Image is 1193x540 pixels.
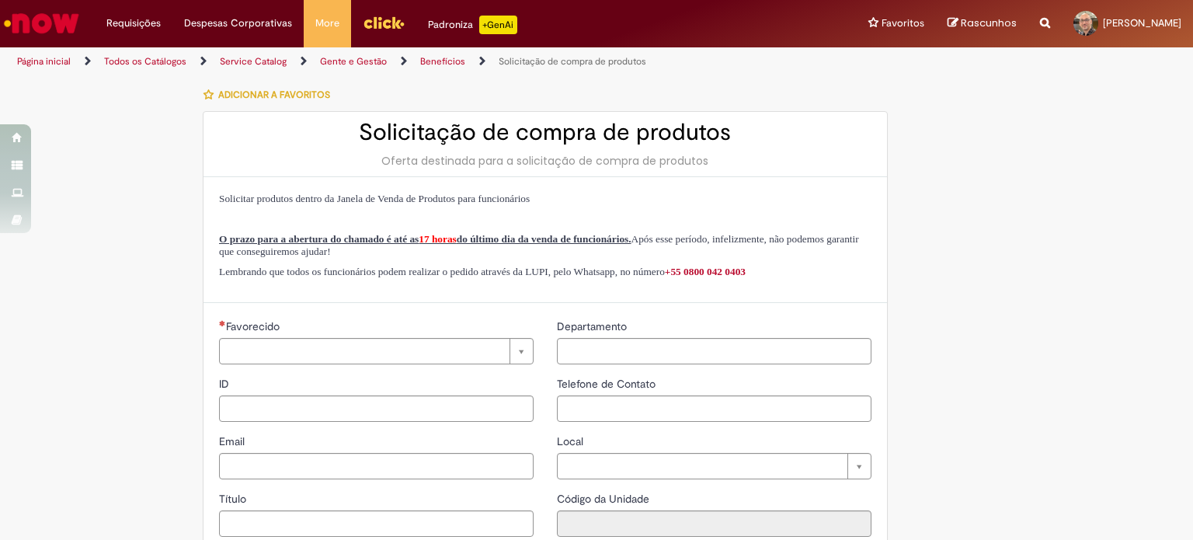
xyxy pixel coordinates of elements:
a: Rascunhos [948,16,1017,31]
h2: Solicitação de compra de produtos [219,120,871,145]
a: Limpar campo Favorecido [219,338,534,364]
button: Adicionar a Favoritos [203,78,339,111]
p: +GenAi [479,16,517,34]
span: Requisições [106,16,161,31]
span: Adicionar a Favoritos [218,89,330,101]
span: Somente leitura - Código da Unidade [557,492,652,506]
a: Gente e Gestão [320,55,387,68]
input: ID [219,395,534,422]
div: Oferta destinada para a solicitação de compra de produtos [219,153,871,169]
span: Necessários [219,320,226,326]
a: +55 0800 042 0403 [665,266,746,277]
span: Necessários - Favorecido [226,319,283,333]
input: Telefone de Contato [557,395,871,422]
img: click_logo_yellow_360x200.png [363,11,405,34]
div: Padroniza [428,16,517,34]
img: ServiceNow [2,8,82,39]
span: O prazo para a abertura do chamado é até as [219,233,419,245]
span: Solicitar produtos dentro da Janela de Venda de Produtos para funcionários [219,193,530,204]
span: ID [219,377,232,391]
span: [PERSON_NAME] [1103,16,1181,30]
span: Após esse período, infelizmente, não podemos garantir que conseguiremos ajudar! [219,233,859,257]
a: Solicitação de compra de produtos [499,55,646,68]
label: Somente leitura - Código da Unidade [557,491,652,507]
a: Benefícios [420,55,465,68]
span: do último dia da venda de funcionários. [457,233,631,245]
a: Todos os Catálogos [104,55,186,68]
span: 17 horas [419,233,457,245]
span: Rascunhos [961,16,1017,30]
span: Título [219,492,249,506]
input: Email [219,453,534,479]
a: Limpar campo Local [557,453,871,479]
span: More [315,16,339,31]
span: Departamento [557,319,630,333]
span: Despesas Corporativas [184,16,292,31]
a: Service Catalog [220,55,287,68]
span: Local [557,434,586,448]
input: Código da Unidade [557,510,871,537]
span: Lembrando que todos os funcionários podem realizar o pedido através da LUPI, pelo Whatsapp, no nú... [219,266,746,277]
span: Favoritos [882,16,924,31]
span: Email [219,434,248,448]
a: Página inicial [17,55,71,68]
input: Departamento [557,338,871,364]
span: Telefone de Contato [557,377,659,391]
input: Título [219,510,534,537]
ul: Trilhas de página [12,47,784,76]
